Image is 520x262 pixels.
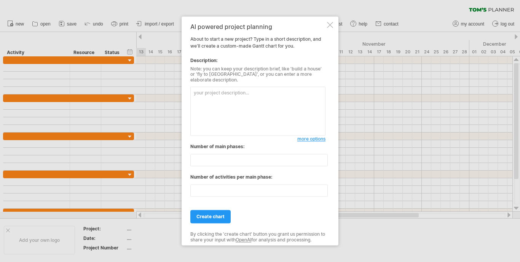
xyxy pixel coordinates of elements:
[190,144,325,150] div: Number of main phases:
[297,136,325,142] span: more options
[236,237,251,243] a: OpenAI
[196,214,225,220] span: create chart
[297,136,325,143] a: more options
[190,23,325,30] div: AI powered project planning
[190,174,325,181] div: Number of activities per main phase:
[190,210,231,224] a: create chart
[190,57,325,64] div: Description:
[190,23,325,238] div: About to start a new project? Type in a short description, and we'll create a custom-made Gantt c...
[190,66,325,83] div: Note: you can keep your description brief, like 'build a house' or 'fly to [GEOGRAPHIC_DATA]', or...
[190,232,325,243] div: By clicking the 'create chart' button you grant us permission to share your input with for analys...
